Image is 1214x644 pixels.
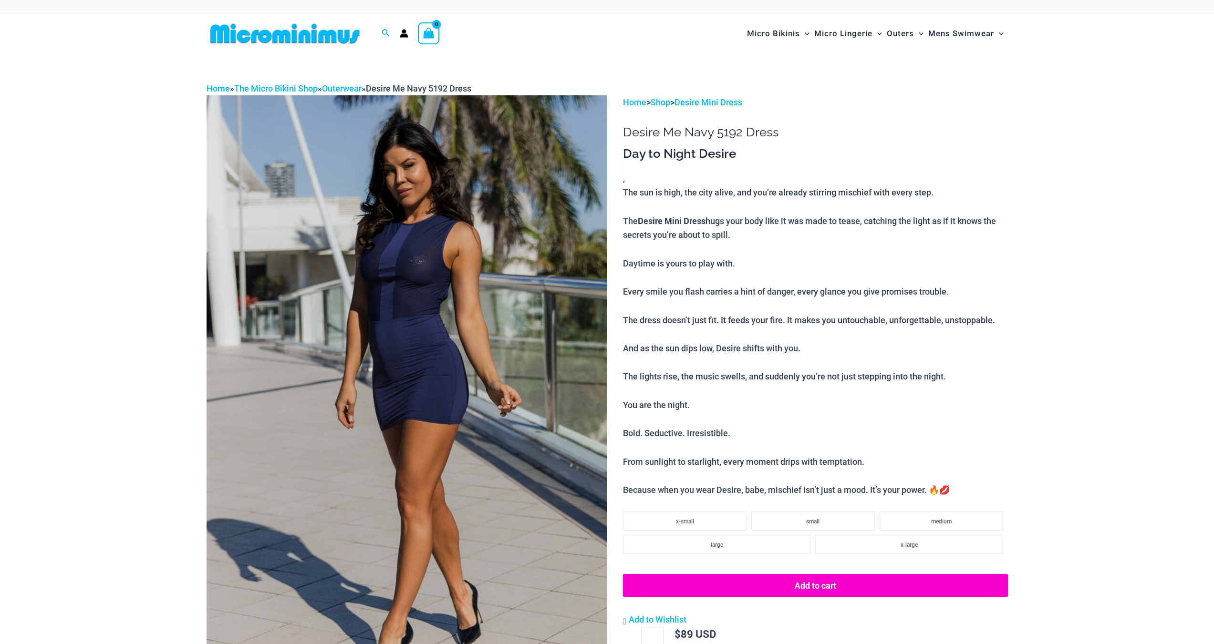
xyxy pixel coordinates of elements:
li: x-large [815,535,1003,554]
span: Micro Bikinis [747,21,800,46]
span: Mens Swimwear [928,21,994,46]
span: $ [674,627,681,641]
bdi: 89 USD [674,627,716,641]
span: Desire Me Navy 5192 Dress [366,83,471,93]
span: Micro Lingerie [814,21,872,46]
span: Menu Toggle [994,21,1004,46]
h3: Day to Night Desire [623,146,1007,162]
span: x-large [901,542,918,548]
nav: Site Navigation [743,18,1008,50]
li: medium [880,511,1003,531]
span: Menu Toggle [914,21,923,46]
span: Menu Toggle [800,21,809,46]
span: medium [931,518,952,525]
a: The Micro Bikini Shop [234,83,318,93]
li: large [623,535,810,554]
span: x-small [676,518,694,525]
img: MM SHOP LOGO FLAT [207,23,363,44]
p: The sun is high, the city alive, and you’re already stirring mischief with every step. The hugs y... [623,185,1007,497]
span: » » » [207,83,471,93]
a: Outerwear [322,83,362,93]
a: Micro LingerieMenu ToggleMenu Toggle [812,19,884,48]
span: Menu Toggle [872,21,882,46]
li: small [751,511,875,531]
a: Home [207,83,230,93]
span: Outers [887,21,914,46]
a: Shop [651,97,670,107]
a: Account icon link [400,29,408,38]
a: View Shopping Cart, empty [418,22,440,44]
div: , [623,146,1007,497]
li: x-small [623,511,747,531]
b: Desire Mini Dress [638,215,706,226]
p: > > [623,95,1007,110]
a: Home [623,97,646,107]
span: large [711,542,723,548]
a: Mens SwimwearMenu ToggleMenu Toggle [926,19,1006,48]
button: Add to cart [623,574,1007,597]
a: Micro BikinisMenu ToggleMenu Toggle [745,19,812,48]
a: Desire Mini Dress [674,97,742,107]
span: small [806,518,820,525]
a: Search icon link [382,28,390,40]
span: Add to Wishlist [629,614,686,624]
h1: Desire Me Navy 5192 Dress [623,125,1007,140]
a: Add to Wishlist [623,613,686,627]
a: OutersMenu ToggleMenu Toggle [884,19,926,48]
